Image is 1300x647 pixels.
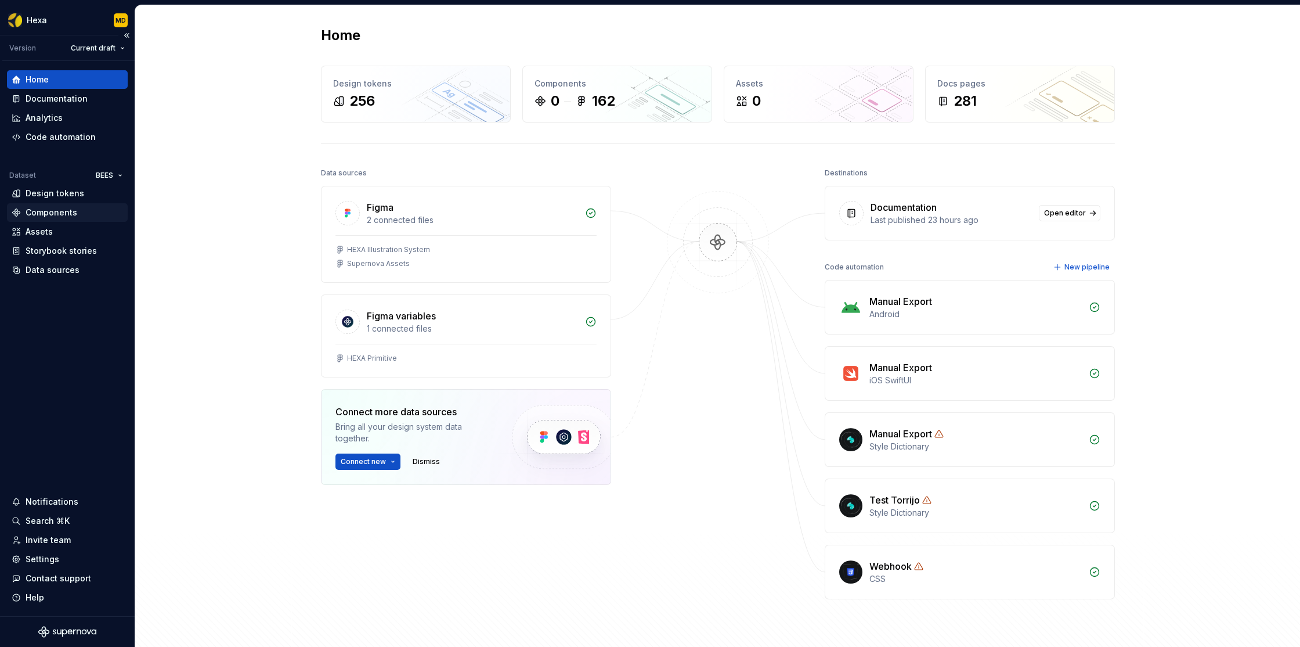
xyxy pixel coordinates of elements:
[825,165,868,181] div: Destinations
[869,294,932,308] div: Manual Export
[26,245,97,257] div: Storybook stories
[954,92,977,110] div: 281
[7,493,128,511] button: Notifications
[7,531,128,549] a: Invite team
[522,66,712,123] a: Components0162
[38,626,96,638] svg: Supernova Logo
[551,92,559,110] div: 0
[26,553,59,565] div: Settings
[9,44,36,53] div: Version
[7,184,128,203] a: Design tokens
[7,89,128,108] a: Documentation
[7,569,128,588] button: Contact support
[869,559,912,573] div: Webhook
[321,165,367,181] div: Data sources
[26,264,80,276] div: Data sources
[321,66,511,123] a: Design tokens256
[869,308,1082,320] div: Android
[7,222,128,241] a: Assets
[26,573,91,584] div: Contact support
[869,507,1082,519] div: Style Dictionary
[937,78,1103,89] div: Docs pages
[118,27,135,44] button: Collapse sidebar
[7,128,128,146] a: Code automation
[321,186,611,283] a: Figma2 connected filesHEXA Illustration SystemSupernova Assets
[335,454,400,470] button: Connect new
[1044,209,1086,218] span: Open editor
[96,171,113,180] span: BEES
[367,200,393,214] div: Figma
[321,26,360,45] h2: Home
[27,15,47,26] div: Hexa
[869,573,1082,585] div: CSS
[869,361,932,375] div: Manual Export
[825,259,884,275] div: Code automation
[752,92,761,110] div: 0
[335,421,492,444] div: Bring all your design system data together.
[333,78,499,89] div: Design tokens
[869,493,920,507] div: Test Torrijo
[7,261,128,279] a: Data sources
[26,534,71,546] div: Invite team
[66,40,130,56] button: Current draft
[1064,263,1110,272] span: New pipeline
[26,74,49,85] div: Home
[407,454,445,470] button: Dismiss
[347,245,430,254] div: HEXA Illustration System
[736,78,901,89] div: Assets
[7,550,128,569] a: Settings
[7,109,128,127] a: Analytics
[367,323,578,335] div: 1 connected files
[7,588,128,607] button: Help
[869,441,1082,452] div: Style Dictionary
[8,13,22,27] img: a56d5fbf-f8ab-4a39-9705-6fc7187585ab.png
[26,93,88,105] div: Documentation
[367,309,436,323] div: Figma variables
[7,242,128,260] a: Storybook stories
[7,512,128,530] button: Search ⌘K
[592,92,615,110] div: 162
[367,214,578,226] div: 2 connected files
[26,226,53,238] div: Assets
[9,171,36,180] div: Dataset
[26,515,70,527] div: Search ⌘K
[26,112,63,124] div: Analytics
[115,16,126,25] div: MD
[26,207,77,218] div: Components
[347,354,397,363] div: HEXA Primitive
[91,167,128,184] button: BEES
[869,375,1082,386] div: iOS SwiftUI
[26,188,84,199] div: Design tokens
[349,92,375,110] div: 256
[413,457,440,466] span: Dismiss
[335,405,492,419] div: Connect more data sources
[26,592,44,603] div: Help
[341,457,386,466] span: Connect new
[26,496,78,508] div: Notifications
[2,8,132,33] button: HexaMD
[1050,259,1115,275] button: New pipeline
[724,66,913,123] a: Assets0
[925,66,1115,123] a: Docs pages281
[535,78,700,89] div: Components
[321,294,611,378] a: Figma variables1 connected filesHEXA Primitive
[871,214,1032,226] div: Last published 23 hours ago
[7,70,128,89] a: Home
[869,427,932,441] div: Manual Export
[347,259,410,268] div: Supernova Assets
[71,44,115,53] span: Current draft
[1039,205,1100,221] a: Open editor
[26,131,96,143] div: Code automation
[871,200,937,214] div: Documentation
[7,203,128,222] a: Components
